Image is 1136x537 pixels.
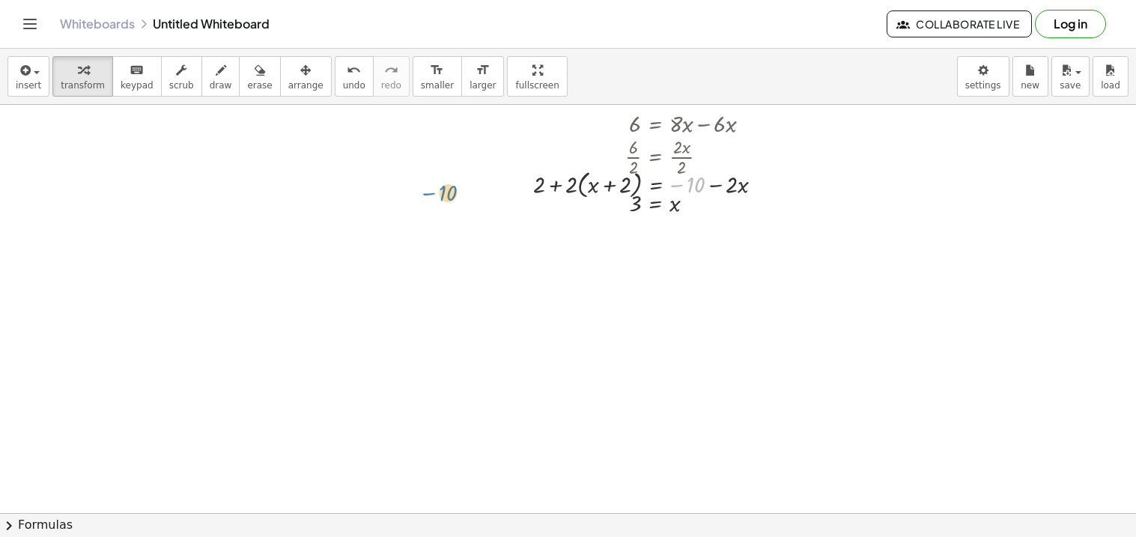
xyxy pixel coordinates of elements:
button: keyboardkeypad [112,56,162,97]
i: keyboard [130,61,144,79]
button: fullscreen [507,56,567,97]
span: Collaborate Live [899,17,1019,31]
span: undo [343,80,365,91]
span: insert [16,80,41,91]
button: settings [957,56,1009,97]
span: larger [470,80,496,91]
i: format_size [476,61,490,79]
span: settings [965,80,1001,91]
button: redoredo [373,56,410,97]
button: Log in [1035,10,1106,38]
button: undoundo [335,56,374,97]
span: erase [247,80,272,91]
span: keypad [121,80,154,91]
span: transform [61,80,105,91]
i: format_size [430,61,444,79]
span: load [1101,80,1120,91]
button: load [1093,56,1129,97]
i: redo [384,61,398,79]
button: new [1012,56,1048,97]
button: format_sizelarger [461,56,504,97]
button: draw [201,56,240,97]
button: erase [239,56,280,97]
button: insert [7,56,49,97]
i: undo [347,61,361,79]
button: arrange [280,56,332,97]
button: save [1051,56,1090,97]
span: fullscreen [515,80,559,91]
span: scrub [169,80,194,91]
button: Collaborate Live [887,10,1032,37]
button: format_sizesmaller [413,56,462,97]
span: arrange [288,80,324,91]
span: redo [381,80,401,91]
a: Whiteboards [60,16,135,31]
button: Toggle navigation [18,12,42,36]
button: transform [52,56,113,97]
span: smaller [421,80,454,91]
button: scrub [161,56,202,97]
span: new [1021,80,1039,91]
span: save [1060,80,1081,91]
span: draw [210,80,232,91]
